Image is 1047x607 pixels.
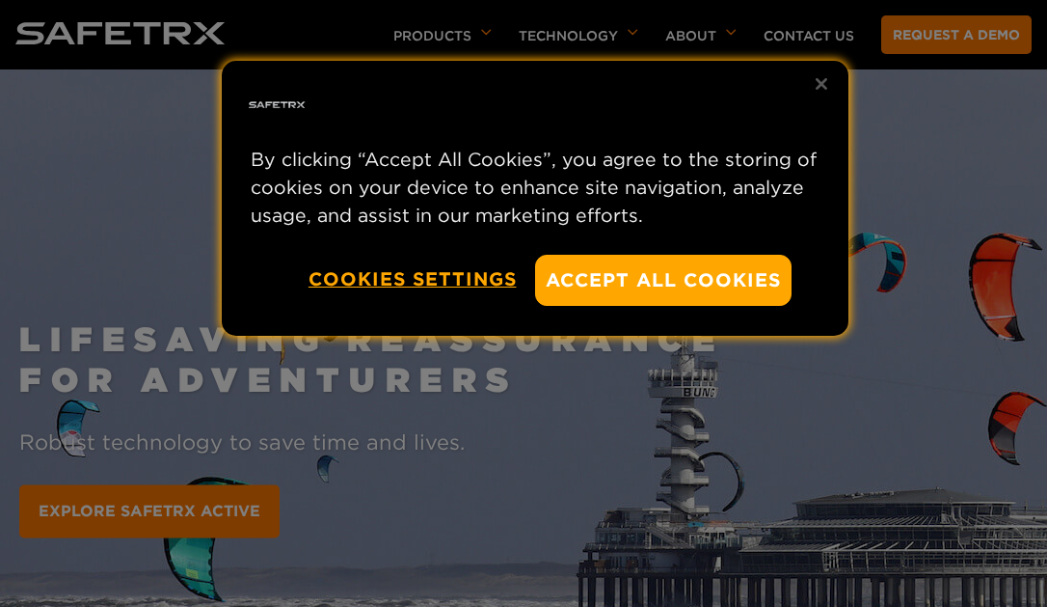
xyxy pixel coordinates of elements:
img: Safe Tracks [246,74,308,136]
button: Accept All Cookies [535,255,792,306]
p: By clicking “Accept All Cookies”, you agree to the storing of cookies on your device to enhance s... [251,146,819,231]
button: Close [800,63,843,105]
div: Privacy [222,61,848,336]
button: Cookies Settings [309,255,517,304]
